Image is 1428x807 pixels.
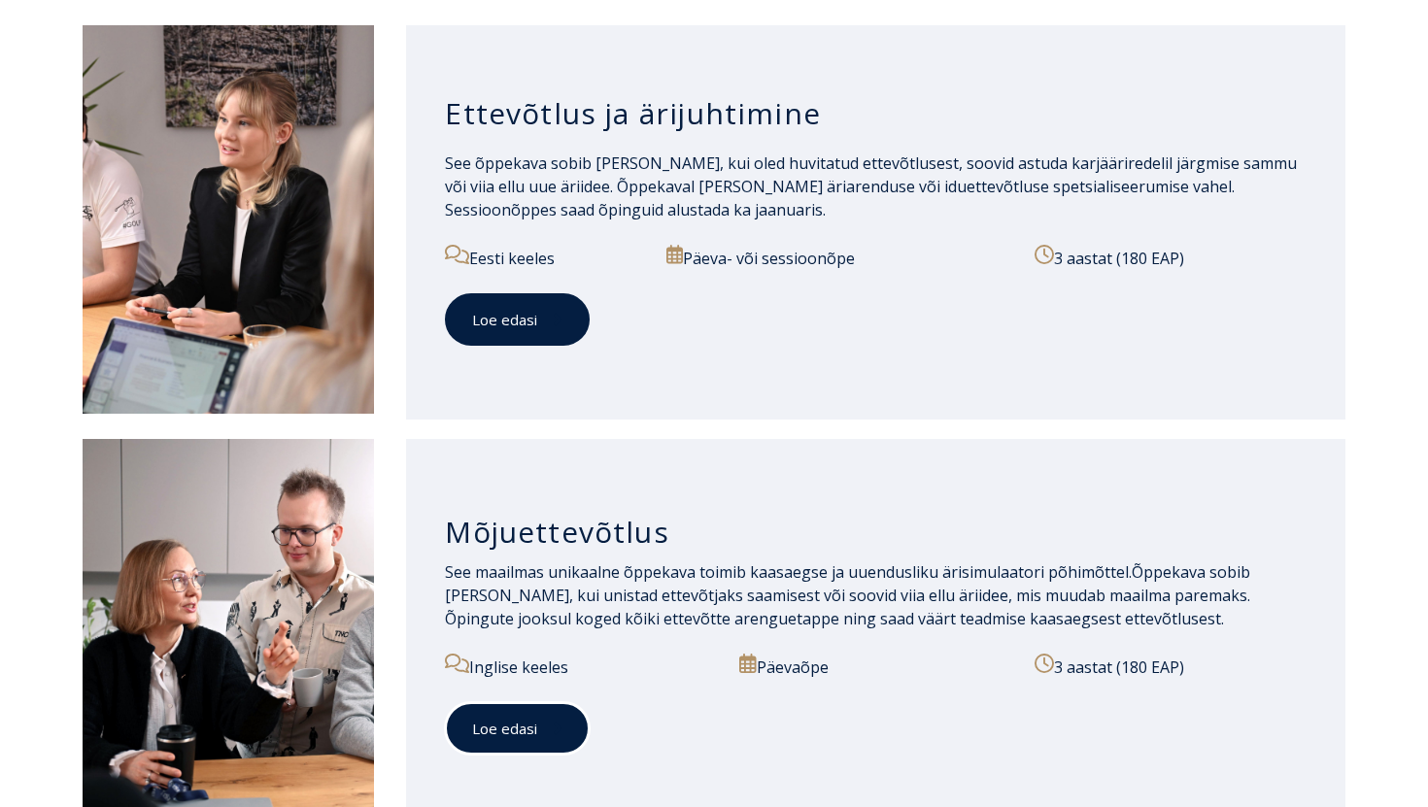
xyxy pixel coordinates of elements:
[445,654,717,679] p: Inglise keeles
[83,25,374,414] img: Ettevõtlus ja ärijuhtimine
[739,654,1011,679] p: Päevaõpe
[445,561,1250,629] span: Õppekava sobib [PERSON_NAME], kui unistad ettevõtjaks saamisest või soovid viia ellu äriidee, mis...
[445,561,1132,583] span: See maailmas unikaalne õppekava toimib kaasaegse ja uuendusliku ärisimulaatori põhimõttel.
[1035,654,1287,679] p: 3 aastat (180 EAP)
[445,152,1297,220] span: See õppekava sobib [PERSON_NAME], kui oled huvitatud ettevõtlusest, soovid astuda karjääriredelil...
[445,293,590,347] a: Loe edasi
[445,514,1307,551] h3: Mõjuettevõtlus
[445,95,1307,132] h3: Ettevõtlus ja ärijuhtimine
[445,702,590,756] a: Loe edasi
[1035,245,1307,270] p: 3 aastat (180 EAP)
[445,245,644,270] p: Eesti keeles
[666,245,1012,270] p: Päeva- või sessioonõpe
